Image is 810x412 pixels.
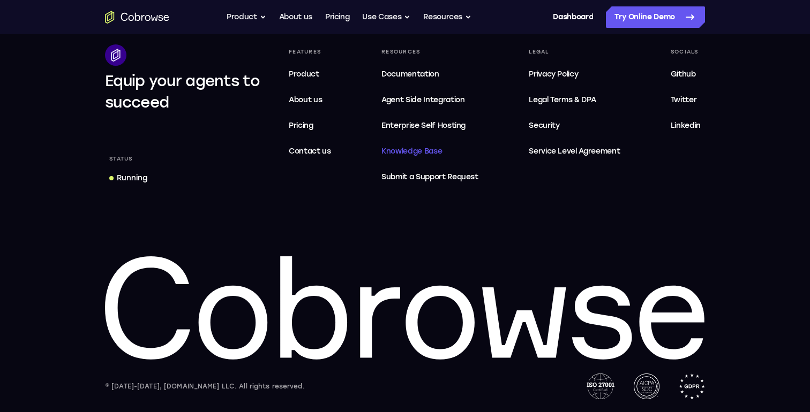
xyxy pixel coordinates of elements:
[289,70,319,79] span: Product
[284,64,335,85] a: Product
[524,141,624,162] a: Service Level Agreement
[284,141,335,162] a: Contact us
[553,6,593,28] a: Dashboard
[377,166,483,188] a: Submit a Support Request
[284,89,335,111] a: About us
[666,64,705,85] a: Github
[529,145,620,158] span: Service Level Agreement
[679,373,705,399] img: GDPR
[377,44,483,59] div: Resources
[666,44,705,59] div: Socials
[671,70,696,79] span: Github
[587,373,614,399] img: ISO
[377,89,483,111] a: Agent Side Integration
[377,64,483,85] a: Documentation
[105,11,169,24] a: Go to the home page
[289,95,322,104] span: About us
[289,147,331,156] span: Contact us
[529,95,596,104] span: Legal Terms & DPA
[606,6,705,28] a: Try Online Demo
[377,115,483,136] a: Enterprise Self Hosting
[227,6,266,28] button: Product
[671,121,701,130] span: Linkedin
[524,115,624,136] a: Security
[524,89,624,111] a: Legal Terms & DPA
[524,44,624,59] div: Legal
[289,121,313,130] span: Pricing
[666,115,705,136] a: Linkedin
[377,141,483,162] a: Knowledge Base
[279,6,312,28] a: About us
[423,6,471,28] button: Resources
[105,151,137,166] div: Status
[362,6,410,28] button: Use Cases
[666,89,705,111] a: Twitter
[524,64,624,85] a: Privacy Policy
[529,121,559,130] span: Security
[381,70,439,79] span: Documentation
[671,95,697,104] span: Twitter
[529,70,578,79] span: Privacy Policy
[634,373,659,399] img: AICPA SOC
[325,6,350,28] a: Pricing
[105,381,305,392] div: © [DATE]-[DATE], [DOMAIN_NAME] LLC. All rights reserved.
[117,173,147,184] div: Running
[381,119,478,132] span: Enterprise Self Hosting
[105,72,260,111] span: Equip your agents to succeed
[284,115,335,136] a: Pricing
[381,147,442,156] span: Knowledge Base
[105,169,152,188] a: Running
[284,44,335,59] div: Features
[381,94,478,106] span: Agent Side Integration
[381,171,478,184] span: Submit a Support Request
